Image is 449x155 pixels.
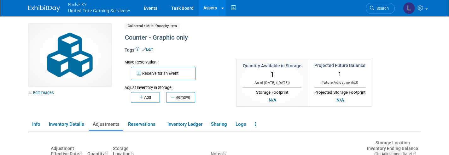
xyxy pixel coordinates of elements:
span: 1 [338,70,341,78]
button: Add [131,92,160,103]
button: Reserve for an Event [131,67,195,80]
a: Edit Images [28,89,56,97]
a: Reservations [124,119,162,130]
div: Counter - Graphic only [123,32,383,43]
div: N/A [335,97,346,103]
div: As of [DATE] ( ) [243,80,301,86]
div: Tags [125,47,383,58]
a: Logs [232,119,250,130]
a: Info [28,119,44,130]
div: Quantity Available in Storage [243,63,301,69]
div: Future Adjustments: [314,80,365,85]
span: Nimlok KY [68,1,131,8]
div: Make Reservation: [125,59,227,65]
img: Collateral-Icon-2.png [28,24,112,86]
a: Sharing [207,119,230,130]
span: 0 [356,80,358,85]
a: Adjustments [89,119,123,130]
div: Storage Footprint [243,87,301,96]
a: Edit [142,47,153,52]
a: Search [366,3,395,14]
span: 1 [270,71,274,78]
button: Remove [166,92,195,103]
span: Collateral / Multi-Quantity Item [125,23,180,29]
img: Luc Schaefer [403,2,415,14]
span: Search [374,6,389,11]
div: Adjust Inventory in Storage: [125,80,227,91]
a: Inventory Ledger [164,119,206,130]
div: Projected Storage Footprint [314,87,365,96]
a: Inventory Details [45,119,88,130]
img: ExhibitDay [28,5,60,12]
div: N/A [267,97,278,103]
span: [DATE] [277,80,289,85]
div: Projected Future Balance [314,62,365,69]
